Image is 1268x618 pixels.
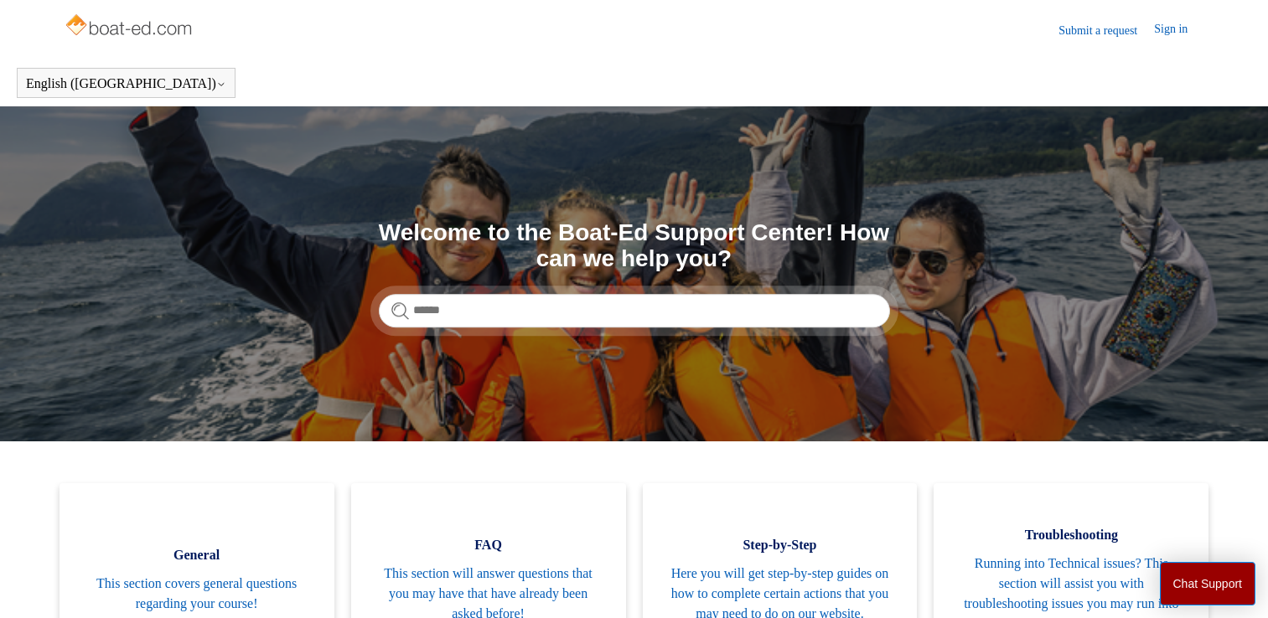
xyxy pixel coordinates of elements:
span: This section covers general questions regarding your course! [85,574,309,614]
a: Submit a request [1058,22,1154,39]
span: Troubleshooting [959,525,1183,545]
button: English ([GEOGRAPHIC_DATA]) [26,76,226,91]
input: Search [379,294,890,327]
button: Chat Support [1160,562,1256,605]
span: Step-by-Step [668,535,893,555]
h1: Welcome to the Boat-Ed Support Center! How can we help you? [379,220,890,272]
a: Sign in [1154,20,1204,40]
span: General [85,545,309,565]
img: Boat-Ed Help Center home page [64,10,197,44]
span: FAQ [376,535,601,555]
